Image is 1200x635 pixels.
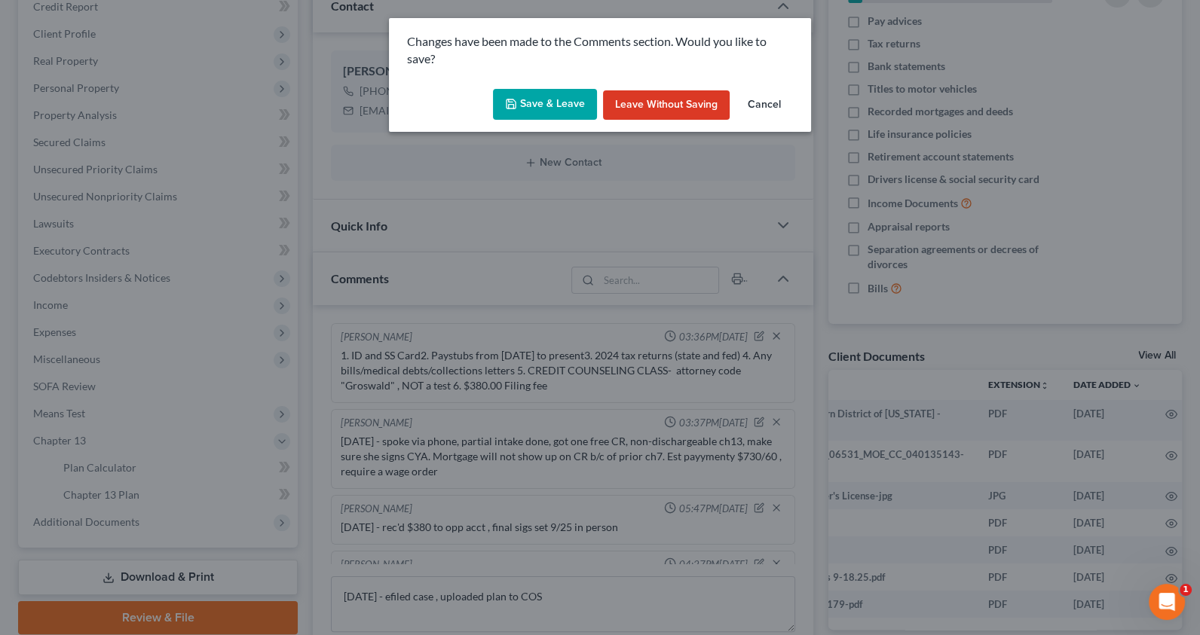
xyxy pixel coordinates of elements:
button: Save & Leave [493,89,597,121]
iframe: Intercom live chat [1149,584,1185,620]
p: Changes have been made to the Comments section. Would you like to save? [407,33,793,68]
span: 1 [1180,584,1192,596]
button: Leave without Saving [603,90,730,121]
button: Cancel [736,90,793,121]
